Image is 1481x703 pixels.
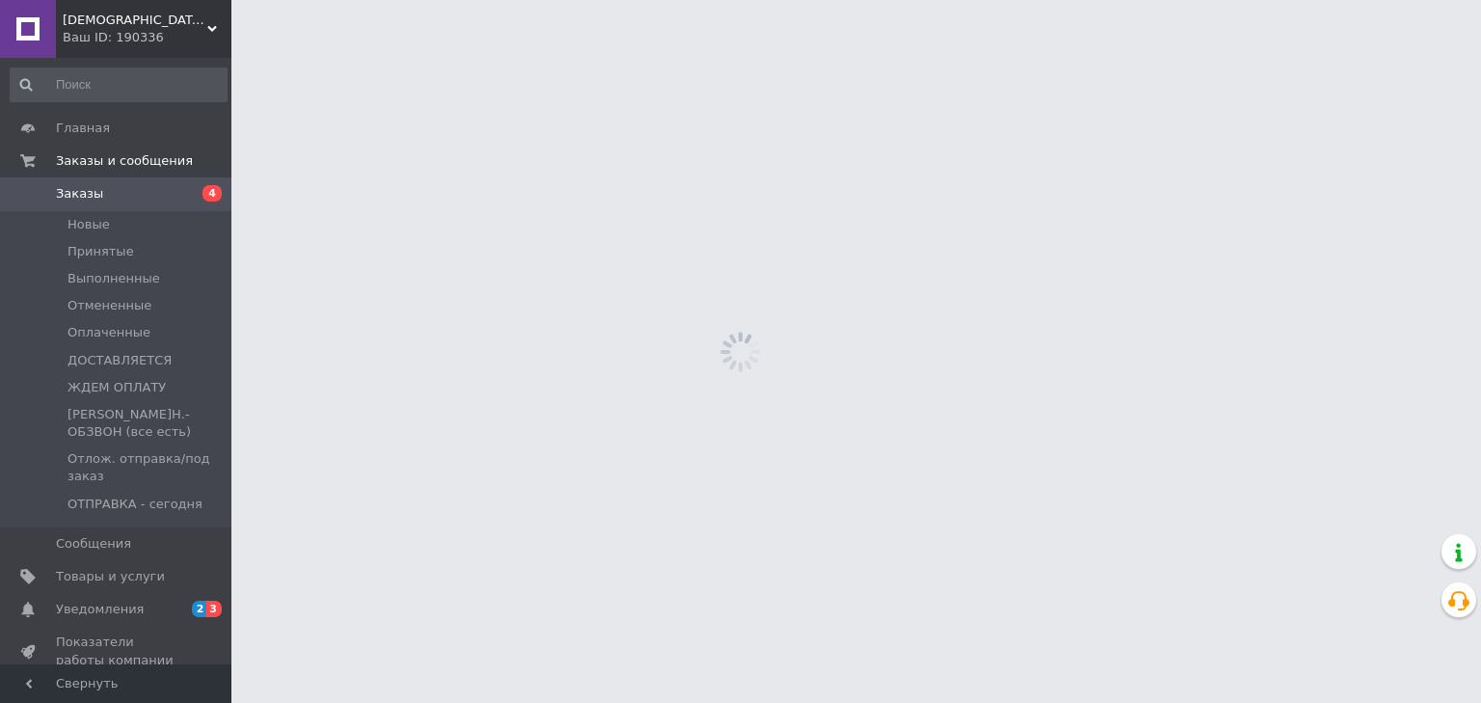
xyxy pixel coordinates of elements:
span: Выполненные [67,270,160,287]
span: Отмененные [67,297,151,314]
span: [PERSON_NAME]Н.-ОБЗВОН (все есть) [67,406,226,441]
span: 2 [192,601,207,617]
span: Оплаченные [67,324,150,341]
div: Ваш ID: 190336 [63,29,231,46]
input: Поиск [10,68,228,102]
span: ДОСТАВЛЯЕТСЯ [67,352,172,369]
span: Заказы [56,185,103,203]
span: ОТПРАВКА - сегодня [67,496,202,513]
span: Товары и услуги [56,568,165,585]
span: Принятые [67,243,134,260]
span: Отлож. отправка/под заказ [67,450,226,485]
span: Главная [56,120,110,137]
span: ЖДЕМ ОПЛАТУ [67,379,166,396]
span: 4 [202,185,222,202]
span: 3 [206,601,222,617]
span: Уведомления [56,601,144,618]
span: ПРАВОСЛАВНЫЕ КНИГИ — ПОЧТОЙ [63,12,207,29]
span: Новые [67,216,110,233]
span: Заказы и сообщения [56,152,193,170]
span: Показатели работы компании [56,634,178,668]
span: Сообщения [56,535,131,553]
